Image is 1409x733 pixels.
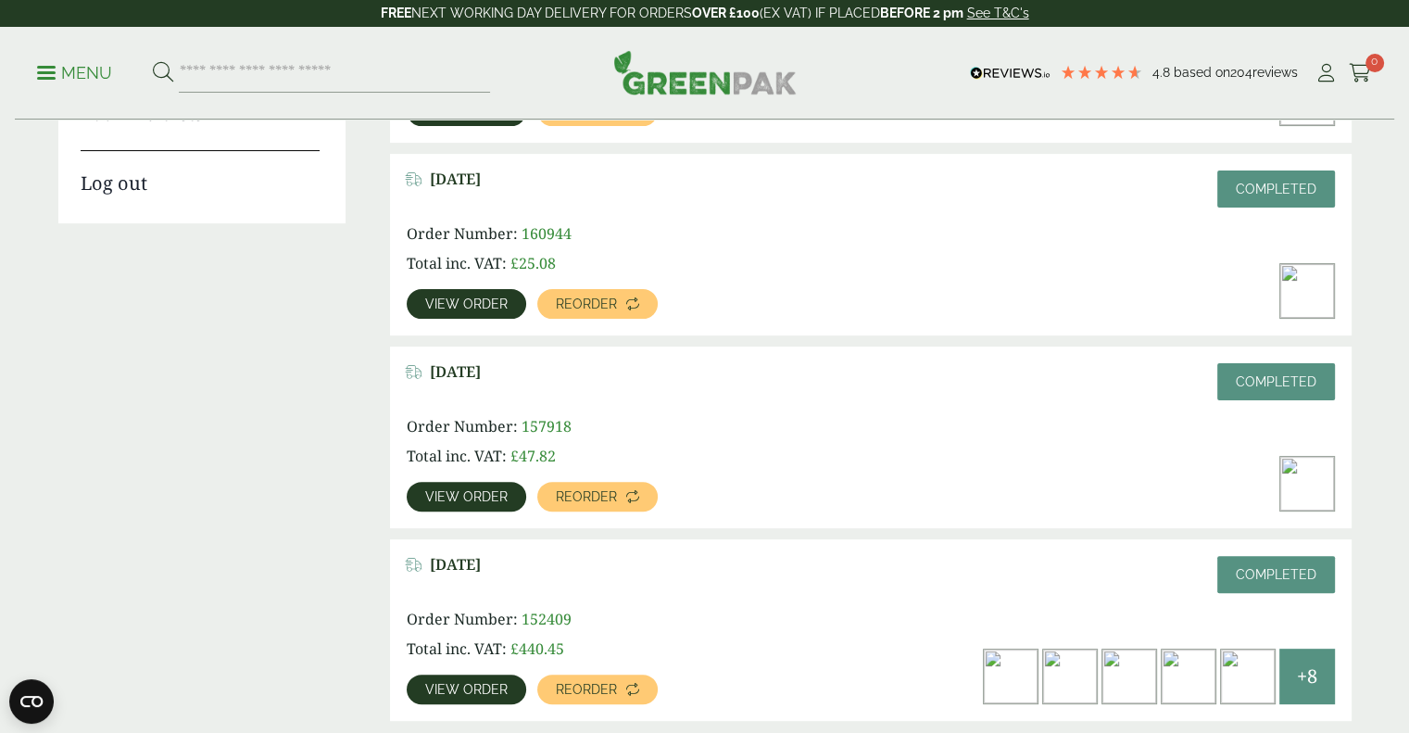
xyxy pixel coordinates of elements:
strong: OVER £100 [692,6,760,20]
strong: BEFORE 2 pm [880,6,963,20]
span: Order Number: [407,609,518,629]
strong: FREE [381,6,411,20]
i: Cart [1349,64,1372,82]
a: Reorder [537,675,658,704]
span: £ [510,638,519,659]
a: View order [407,289,526,319]
a: Reorder [537,289,658,319]
img: dsc_9937a_1-300x200.jpg [984,650,1038,703]
span: View order [425,297,508,310]
a: View order [407,675,526,704]
span: Based on [1174,65,1230,80]
img: dsc_0112a_1-300x449.jpg [1280,264,1334,318]
span: +8 [1297,663,1317,690]
a: 0 [1349,59,1372,87]
img: dsc_0112a_1-300x449.jpg [1102,650,1156,703]
bdi: 47.82 [510,446,556,466]
span: Completed [1236,567,1316,582]
span: £ [510,446,519,466]
span: reviews [1252,65,1298,80]
span: Total inc. VAT: [407,253,507,273]
span: Total inc. VAT: [407,638,507,659]
span: Order Number: [407,223,518,244]
span: 204 [1230,65,1252,80]
a: View order [407,482,526,512]
span: View order [425,490,508,503]
span: Total inc. VAT: [407,446,507,466]
img: 8oz_kraft_a-300x200.jpg [1221,650,1275,703]
a: Menu [37,62,112,81]
span: 160944 [522,223,572,244]
span: 4.8 [1152,65,1174,80]
span: Reorder [556,490,617,503]
bdi: 25.08 [510,253,556,273]
img: 4-in-1-pack-2-300x300.jpg [1280,457,1334,511]
i: My Account [1315,64,1338,82]
span: £ [510,253,519,273]
img: 4-in-1-pack-2-300x300.jpg [1162,650,1215,703]
p: Menu [37,62,112,84]
span: [DATE] [430,171,481,188]
span: [DATE] [430,363,481,381]
span: Order Number: [407,416,518,436]
span: Completed [1236,182,1316,196]
a: Log out [81,150,320,197]
span: View order [425,683,508,696]
span: Reorder [556,683,617,696]
button: Open CMP widget [9,679,54,724]
span: [DATE] [430,556,481,574]
a: See T&C's [967,6,1029,20]
span: 0 [1365,54,1384,72]
span: Reorder [556,297,617,310]
a: Reorder [537,482,658,512]
img: dsc_9935a_2-300x200.jpg [1043,650,1097,703]
span: 157918 [522,416,572,436]
bdi: 440.45 [510,638,564,659]
span: Completed [1236,374,1316,389]
div: 4.79 Stars [1060,64,1143,81]
span: 152409 [522,609,572,629]
img: REVIEWS.io [970,67,1050,80]
img: GreenPak Supplies [613,50,797,95]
